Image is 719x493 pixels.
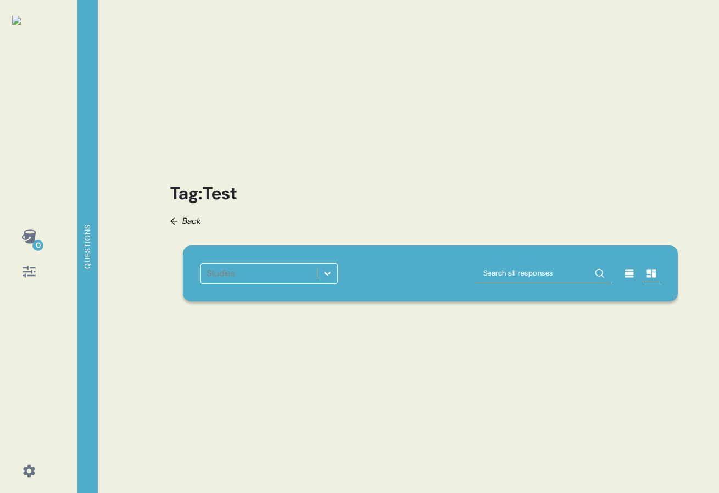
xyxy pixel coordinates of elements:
[32,240,43,251] div: 0
[170,216,178,226] span: ←
[170,183,691,204] h2: Tag: Test
[207,267,235,280] div: Studies
[182,215,202,228] span: Back
[475,264,612,283] input: Search all responses
[12,16,21,25] img: okayhuman.3b1b6348.png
